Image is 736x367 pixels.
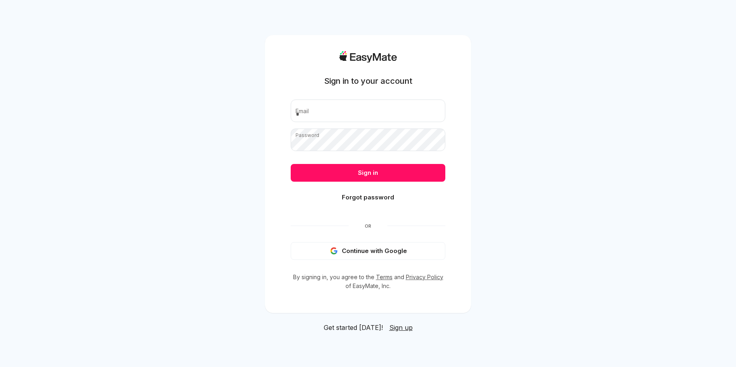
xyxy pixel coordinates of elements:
span: Sign up [389,323,413,332]
a: Sign up [389,323,413,332]
button: Continue with Google [291,242,445,260]
a: Privacy Policy [406,274,443,280]
button: Sign in [291,164,445,182]
p: By signing in, you agree to the and of EasyMate, Inc. [291,273,445,290]
span: Get started [DATE]! [324,323,383,332]
a: Terms [376,274,393,280]
h1: Sign in to your account [324,75,412,87]
span: Or [349,223,387,229]
button: Forgot password [291,189,445,206]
